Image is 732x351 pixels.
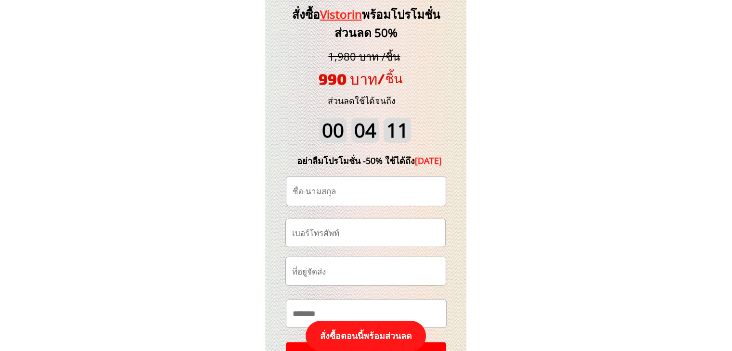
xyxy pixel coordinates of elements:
[315,94,409,108] h3: ส่วนลดใช้ได้จนถึง
[306,321,426,351] p: สั่งซื้อตอนนี้พร้อมส่วนลด
[283,154,457,168] div: อย่าลืมโปรโมชั่น -50% ใช้ได้ถึง
[290,219,441,247] input: เบอร์โทรศัพท์
[377,70,402,86] span: /ชิ้น
[290,257,442,285] input: ที่อยู่จัดส่ง
[276,5,456,42] h3: สั่งซื้อ พร้อมโปรโมชั่นส่วนลด 50%
[290,177,442,206] input: ชื่อ-นามสกุล
[319,70,377,88] span: 990 บาท
[328,49,400,63] span: 1,980 บาท /ชิ้น
[320,6,362,22] span: Vistorin
[415,155,442,166] span: [DATE]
